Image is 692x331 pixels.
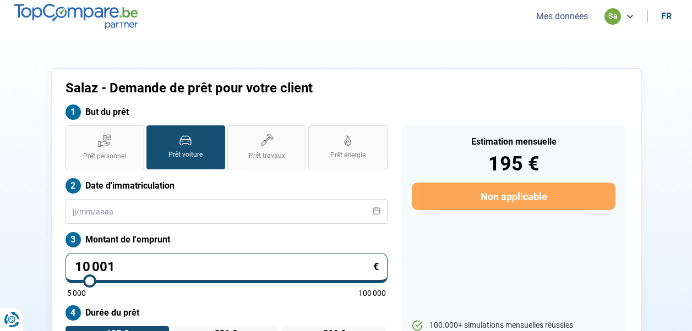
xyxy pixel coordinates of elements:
label: Durée du prêt [66,305,388,321]
button: Mes données [533,10,591,22]
label: Date d'immatriculation [66,178,388,194]
span: 5 000 [67,289,86,297]
span: Prêt travaux [249,151,285,161]
div: sa [604,8,621,25]
span: Prêt personnel [83,152,126,161]
label: Montant de l'emprunt [66,232,388,247]
span: € [373,262,379,272]
button: Non applicable [412,183,615,210]
span: Prêt voiture [168,150,203,159]
h1: Salaz - Demande de prêt pour votre client [66,80,483,96]
span: Prêt énergie [330,151,366,160]
div: 195 € [412,154,615,174]
div: fr [661,11,672,21]
li: 100.000+ simulations mensuelles réussies [412,320,615,331]
span: 100 000 [358,289,386,297]
img: TopCompare.be [14,4,138,29]
input: jj/mm/aaaa [66,199,388,224]
div: Estimation mensuelle [412,137,615,146]
label: But du prêt [66,104,388,120]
